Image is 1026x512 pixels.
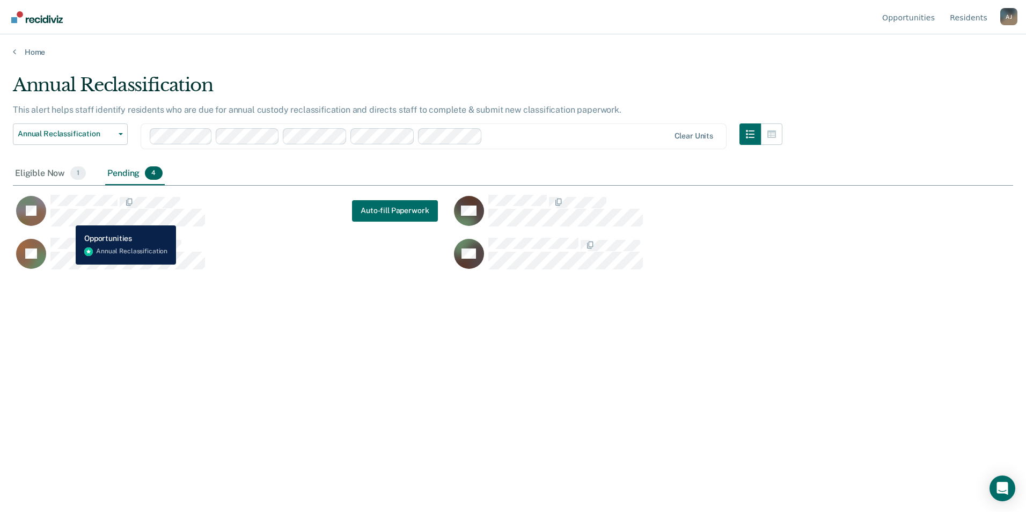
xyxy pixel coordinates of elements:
[1000,8,1017,25] button: Profile dropdown button
[352,200,437,222] a: Navigate to form link
[990,476,1015,501] div: Open Intercom Messenger
[105,162,164,186] div: Pending4
[352,200,437,222] button: Auto-fill Paperwork
[13,237,451,280] div: CaseloadOpportunityCell-00336190
[451,194,889,237] div: CaseloadOpportunityCell-00611090
[13,74,782,105] div: Annual Reclassification
[13,123,128,145] button: Annual Reclassification
[675,131,714,141] div: Clear units
[13,194,451,237] div: CaseloadOpportunityCell-00588631
[1000,8,1017,25] div: A J
[13,47,1013,57] a: Home
[145,166,162,180] span: 4
[70,166,86,180] span: 1
[18,129,114,138] span: Annual Reclassification
[451,237,889,280] div: CaseloadOpportunityCell-00541298
[13,105,621,115] p: This alert helps staff identify residents who are due for annual custody reclassification and dir...
[11,11,63,23] img: Recidiviz
[13,162,88,186] div: Eligible Now1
